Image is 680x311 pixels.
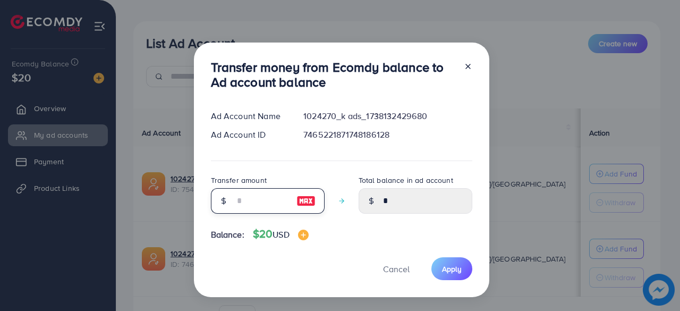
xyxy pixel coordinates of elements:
div: Ad Account ID [202,129,295,141]
label: Transfer amount [211,175,267,186]
img: image [298,230,309,240]
span: USD [273,229,289,240]
span: Apply [442,264,462,274]
h3: Transfer money from Ecomdy balance to Ad account balance [211,60,455,90]
span: Balance: [211,229,244,241]
label: Total balance in ad account [359,175,453,186]
img: image [296,195,316,207]
span: Cancel [383,263,410,275]
div: 1024270_k ads_1738132429680 [295,110,480,122]
div: Ad Account Name [202,110,295,122]
button: Apply [431,257,472,280]
div: 7465221871748186128 [295,129,480,141]
button: Cancel [370,257,423,280]
h4: $20 [253,228,309,241]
